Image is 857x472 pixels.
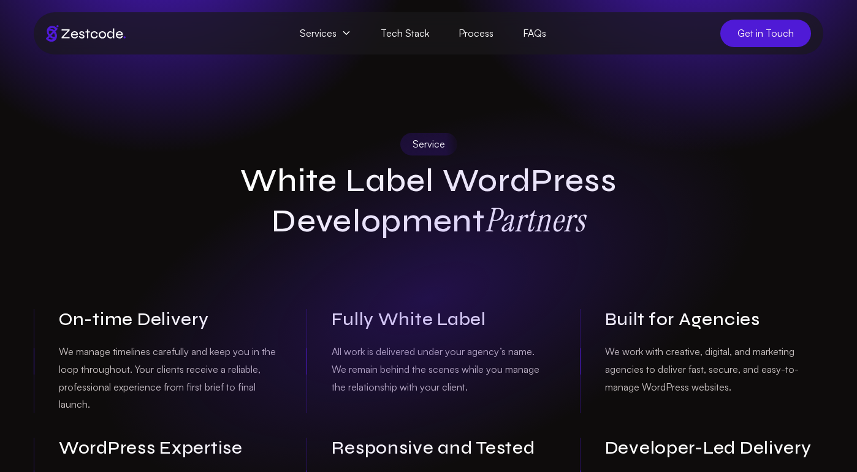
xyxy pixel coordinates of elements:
[605,438,823,459] h3: Developer-Led Delivery
[400,133,457,155] div: Service
[605,309,823,331] h3: Built for Agencies
[193,162,664,241] h1: White Label WordPress Development
[332,309,550,331] h3: Fully White Label
[59,343,277,413] p: We manage timelines carefully and keep you in the loop throughout. Your clients receive a reliabl...
[59,309,277,331] h3: On-time Delivery
[485,198,585,241] strong: Partners
[285,20,366,47] span: Services
[366,20,444,47] a: Tech Stack
[444,20,508,47] a: Process
[46,25,126,42] img: Brand logo of zestcode digital
[508,20,561,47] a: FAQs
[605,343,823,395] p: We work with creative, digital, and marketing agencies to deliver fast, secure, and easy-to-manag...
[332,438,550,459] h3: Responsive and Tested
[720,20,811,47] a: Get in Touch
[59,438,277,459] h3: WordPress Expertise
[332,343,550,395] p: All work is delivered under your agency’s name. We remain behind the scenes while you manage the ...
